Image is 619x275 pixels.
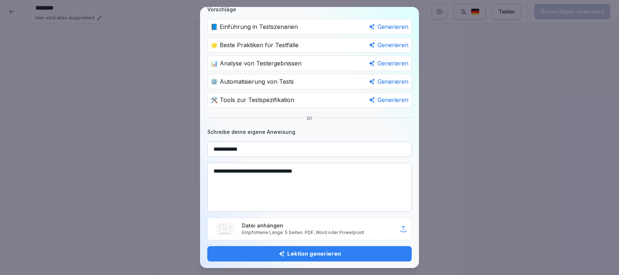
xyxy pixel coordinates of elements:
div: Generieren [369,77,408,86]
p: Empfohlene Länge: 5 Seiten. PDF, Word oder Powerpoint [242,229,400,236]
div: 📊 Analyse von Testergebnissen [207,56,412,71]
button: Lektion generieren [207,246,412,261]
div: 🛠️ Tools zur Testspezifikation [207,92,412,108]
div: 📘 Einführung in Testszenarien [207,19,412,34]
div: 🌟 Beste Praktiken für Testfälle [207,37,412,53]
div: Generieren [369,22,408,31]
div: ⚙️ Automatisierung von Tests [207,74,412,89]
div: Generieren [369,59,408,68]
h2: Schreibe deine eigene Anweisung [207,128,412,136]
div: or [207,113,412,122]
h2: Vorschläge [207,5,412,13]
div: Generieren [369,95,408,104]
div: Generieren [369,41,408,49]
p: Datei anhängen [242,222,400,229]
div: Lektion generieren [213,250,406,258]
